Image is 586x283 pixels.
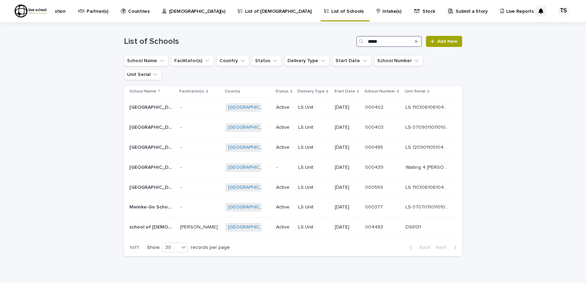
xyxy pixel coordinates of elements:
button: Facilitator(s) [171,55,214,66]
p: - [180,123,183,130]
span: Add New [437,39,458,44]
p: Go Ye Mission School [129,143,174,150]
p: Country [225,88,240,95]
img: R9sz75l8Qv2hsNfpjweZ [14,4,47,18]
button: Start Date [332,55,371,66]
p: LS 0709011011010047 [406,123,450,130]
p: [DATE] [335,165,360,170]
input: Search [356,36,422,47]
p: 000439 [365,163,385,170]
button: Next [433,244,462,251]
p: LS 1103061061040008 [406,103,450,110]
p: Delivery Type [297,88,324,95]
p: 000485 [365,143,384,150]
tr: [GEOGRAPHIC_DATA][GEOGRAPHIC_DATA] -- [GEOGRAPHIC_DATA] ActiveLS Unit[DATE]000559000559 LS 110306... [124,177,462,197]
p: - [180,163,183,170]
button: Delivery Type [284,55,330,66]
tr: [GEOGRAPHIC_DATA][GEOGRAPHIC_DATA] -- [GEOGRAPHIC_DATA] ActiveLS Unit[DATE]000403000403 LS 070901... [124,118,462,138]
p: Active [276,204,293,210]
a: [GEOGRAPHIC_DATA] [228,185,276,191]
p: Richard Sabošhego Modjadji [180,223,219,230]
p: Active [276,125,293,130]
p: Mwinke-Go School of Missions [129,203,174,210]
a: [GEOGRAPHIC_DATA] [228,204,276,210]
p: Active [276,105,293,110]
p: - [180,203,183,210]
p: Facilitator(s) [179,88,204,95]
p: [DATE] [335,145,360,150]
p: Unit Serial [405,88,426,95]
p: LS Unit [298,224,329,230]
p: Kadango Mission School [129,163,174,170]
p: LS Unit [298,165,329,170]
h1: List of Schools [124,37,353,47]
p: [DATE] [335,204,360,210]
p: LS 1209011051040003 [406,143,450,150]
a: [GEOGRAPHIC_DATA] [228,145,276,150]
a: [GEOGRAPHIC_DATA] [228,105,276,110]
p: Active [276,145,293,150]
button: Status [252,55,282,66]
p: LS 0707011011010020 [406,203,450,210]
p: - [180,143,183,150]
button: School Name [124,55,168,66]
p: LS Unit [298,145,329,150]
p: LS Unit [298,185,329,191]
div: TS [558,6,569,17]
p: Active [276,224,293,230]
span: Next [436,245,451,250]
p: Status [275,88,289,95]
p: Active [276,185,293,191]
a: Add New [426,36,462,47]
p: LS Unit [298,125,329,130]
p: school of [DEMOGRAPHIC_DATA] [129,223,174,230]
a: [GEOGRAPHIC_DATA] [228,125,276,130]
p: LS 1103061061040??? [406,183,450,191]
p: Masvingo Mission School [129,183,174,191]
tr: [GEOGRAPHIC_DATA][GEOGRAPHIC_DATA] -- [GEOGRAPHIC_DATA] -LS Unit[DATE]000439000439 Waiting 4 [PER... [124,157,462,177]
p: LS Unit [298,204,329,210]
p: [DATE] [335,105,360,110]
button: Country [216,55,249,66]
p: 000403 [365,123,385,130]
p: 000559 [365,183,384,191]
p: Waiting 4 [PERSON_NAME] [406,163,450,170]
p: 1 of 1 [124,239,144,256]
p: LS Unit [298,105,329,110]
span: Back [415,245,430,250]
p: School Number [364,88,395,95]
p: Start Date [334,88,355,95]
p: - [276,165,293,170]
p: - [180,103,183,110]
p: 004483 [365,223,384,230]
p: Go Ye Mission School [129,103,174,110]
p: Go Ye Mission School [129,123,174,130]
p: 000377 [365,203,384,210]
p: records per page [191,245,230,251]
div: 30 [163,244,179,251]
a: [GEOGRAPHIC_DATA] [228,224,276,230]
button: Unit Serial [124,69,162,80]
tr: [GEOGRAPHIC_DATA][GEOGRAPHIC_DATA] -- [GEOGRAPHIC_DATA] ActiveLS Unit[DATE]000485000485 LS 120901... [124,137,462,157]
p: Show [147,245,159,251]
p: - [180,183,183,191]
p: [DATE] [335,125,360,130]
p: School Name [129,88,156,95]
p: [DATE] [335,185,360,191]
a: [GEOGRAPHIC_DATA] [228,165,276,170]
p: 000402 [365,103,385,110]
tr: Mwinke-Go School of MissionsMwinke-Go School of Missions -- [GEOGRAPHIC_DATA] ActiveLS Unit[DATE]... [124,197,462,217]
tr: school of [DEMOGRAPHIC_DATA]school of [DEMOGRAPHIC_DATA] [PERSON_NAME][PERSON_NAME] [GEOGRAPHIC_D... [124,217,462,237]
button: Back [404,244,433,251]
p: DS8131 [406,223,422,230]
p: [DATE] [335,224,360,230]
tr: [GEOGRAPHIC_DATA][GEOGRAPHIC_DATA] -- [GEOGRAPHIC_DATA] ActiveLS Unit[DATE]000402000402 LS 110306... [124,98,462,118]
button: School Number [374,55,423,66]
